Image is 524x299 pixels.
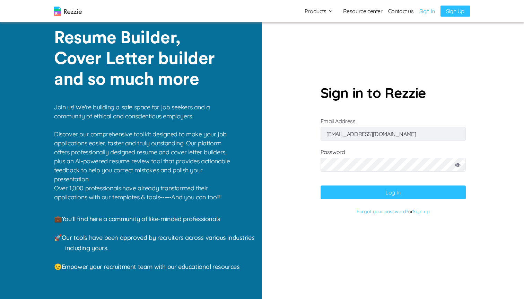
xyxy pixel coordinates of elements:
a: Resource center [343,7,383,15]
span: 😉 Empower your recruitment team with our educational resources [54,263,240,271]
input: Password [321,158,466,172]
p: Join us! We're building a safe space for job seekers and a community of ethical and conscientious... [54,103,235,184]
p: Sign in to Rezzie [321,82,466,103]
span: 💼 You'll find here a community of like-minded professionals [54,215,220,223]
a: Sign up [413,208,429,215]
a: Forgot your password? [357,208,408,215]
input: Email Address [321,127,466,141]
a: Sign In [419,7,435,15]
p: Resume Builder, Cover Letter builder and so much more [54,28,227,90]
p: Over 1,000 professionals have already transformed their applications with our templates & tools--... [54,184,235,202]
button: Products [305,7,333,15]
button: Log In [321,185,466,199]
span: 🚀 Our tools have been approved by recruiters across various industries including yours. [54,234,254,252]
p: or [321,206,466,217]
label: Password [321,148,466,179]
label: Email Address [321,118,466,137]
a: Contact us [388,7,414,15]
a: Sign Up [440,6,470,17]
img: logo [54,7,82,16]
